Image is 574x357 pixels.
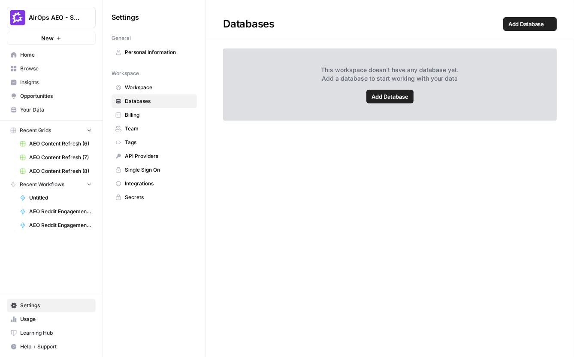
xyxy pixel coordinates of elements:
[16,137,96,151] a: AEO Content Refresh (6)
[41,34,54,42] span: New
[125,84,193,91] span: Workspace
[112,122,197,136] a: Team
[16,151,96,164] a: AEO Content Refresh (7)
[20,51,92,59] span: Home
[7,340,96,354] button: Help + Support
[16,191,96,205] a: Untitled
[20,79,92,86] span: Insights
[125,180,193,188] span: Integrations
[16,205,96,218] a: AEO Reddit Engagement - Fork
[112,70,139,77] span: Workspace
[7,124,96,137] button: Recent Grids
[366,90,414,103] a: Add Database
[29,140,92,148] span: AEO Content Refresh (6)
[125,111,193,119] span: Billing
[16,164,96,178] a: AEO Content Refresh (8)
[29,221,92,229] span: AEO Reddit Engagement - Fork
[112,191,197,204] a: Secrets
[112,177,197,191] a: Integrations
[29,154,92,161] span: AEO Content Refresh (7)
[7,312,96,326] a: Usage
[7,178,96,191] button: Recent Workflows
[16,218,96,232] a: AEO Reddit Engagement - Fork
[20,65,92,73] span: Browse
[125,166,193,174] span: Single Sign On
[112,94,197,108] a: Databases
[20,181,64,188] span: Recent Workflows
[125,152,193,160] span: API Providers
[20,302,92,309] span: Settings
[125,48,193,56] span: Personal Information
[112,108,197,122] a: Billing
[112,12,139,22] span: Settings
[20,343,92,351] span: Help + Support
[7,299,96,312] a: Settings
[29,167,92,175] span: AEO Content Refresh (8)
[503,17,557,31] a: Add Database
[7,32,96,45] button: New
[125,97,193,105] span: Databases
[20,329,92,337] span: Learning Hub
[112,45,197,59] a: Personal Information
[29,13,81,22] span: AirOps AEO - Single Brand (Gong)
[29,208,92,215] span: AEO Reddit Engagement - Fork
[7,89,96,103] a: Opportunities
[20,92,92,100] span: Opportunities
[7,76,96,89] a: Insights
[112,136,197,149] a: Tags
[7,103,96,117] a: Your Data
[112,34,131,42] span: General
[125,194,193,201] span: Secrets
[372,92,408,101] span: Add Database
[112,163,197,177] a: Single Sign On
[508,20,544,28] span: Add Database
[7,48,96,62] a: Home
[7,7,96,28] button: Workspace: AirOps AEO - Single Brand (Gong)
[125,125,193,133] span: Team
[112,81,197,94] a: Workspace
[10,10,25,25] img: AirOps AEO - Single Brand (Gong) Logo
[112,149,197,163] a: API Providers
[20,106,92,114] span: Your Data
[29,194,92,202] span: Untitled
[125,139,193,146] span: Tags
[20,315,92,323] span: Usage
[206,17,574,31] div: Databases
[7,62,96,76] a: Browse
[321,66,459,83] span: This workspace doesn't have any database yet. Add a database to start working with your data
[7,326,96,340] a: Learning Hub
[20,127,51,134] span: Recent Grids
